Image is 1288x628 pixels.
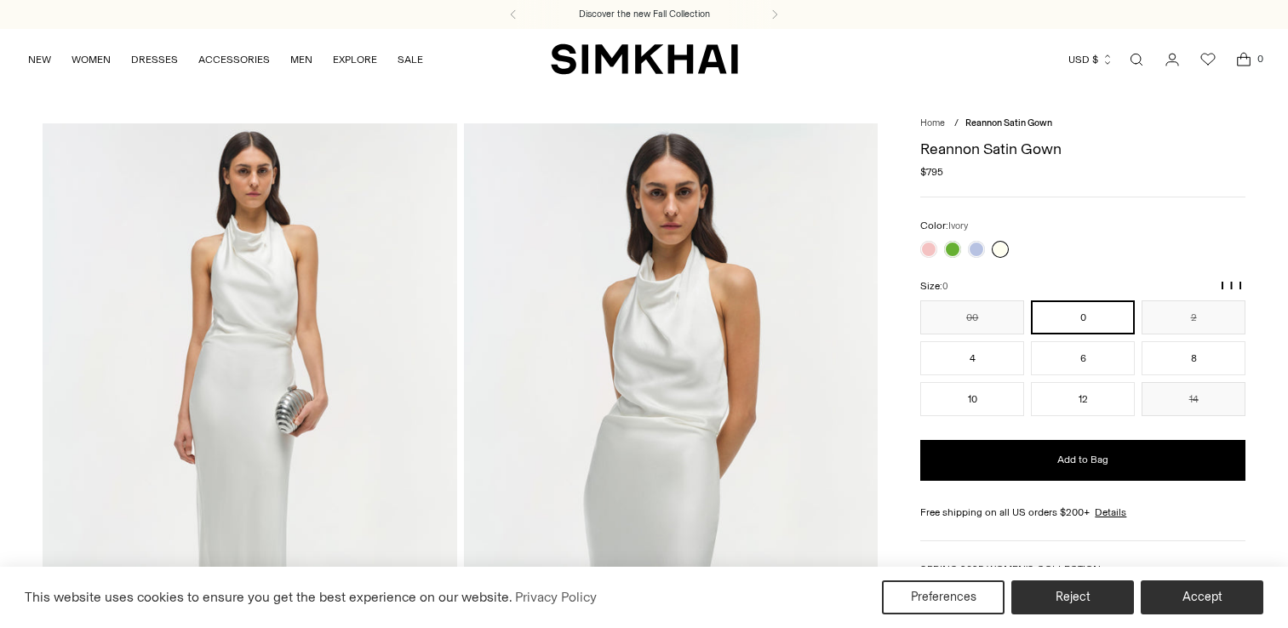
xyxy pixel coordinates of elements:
[72,41,111,78] a: WOMEN
[1031,382,1135,416] button: 12
[28,41,51,78] a: NEW
[1191,43,1225,77] a: Wishlist
[882,580,1005,614] button: Preferences
[948,220,968,231] span: Ivory
[1227,43,1261,77] a: Open cart modal
[579,8,710,21] a: Discover the new Fall Collection
[1095,505,1126,520] a: Details
[551,43,738,76] a: SIMKHAI
[1068,41,1113,78] button: USD $
[920,141,1245,157] h1: Reannon Satin Gown
[920,341,1024,375] button: 4
[1252,51,1268,66] span: 0
[920,218,968,234] label: Color:
[920,164,943,180] span: $795
[954,117,959,131] div: /
[1031,300,1135,334] button: 0
[920,117,945,128] a: Home
[131,41,178,78] a: DRESSES
[920,278,948,294] label: Size:
[920,563,1101,575] a: SPRING 2025 WOMEN'S COLLECTION
[198,41,270,78] a: ACCESSORIES
[1142,382,1245,416] button: 14
[512,585,599,610] a: Privacy Policy (opens in a new tab)
[1142,300,1245,334] button: 2
[920,382,1024,416] button: 10
[920,505,1245,520] div: Free shipping on all US orders $200+
[942,281,948,292] span: 0
[333,41,377,78] a: EXPLORE
[1142,341,1245,375] button: 8
[965,117,1052,128] span: Reannon Satin Gown
[1141,580,1263,614] button: Accept
[1031,341,1135,375] button: 6
[290,41,312,78] a: MEN
[398,41,423,78] a: SALE
[1119,43,1153,77] a: Open search modal
[1011,580,1134,614] button: Reject
[1057,453,1108,467] span: Add to Bag
[920,440,1245,481] button: Add to Bag
[920,117,1245,131] nav: breadcrumbs
[25,589,512,605] span: This website uses cookies to ensure you get the best experience on our website.
[920,300,1024,334] button: 00
[1155,43,1189,77] a: Go to the account page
